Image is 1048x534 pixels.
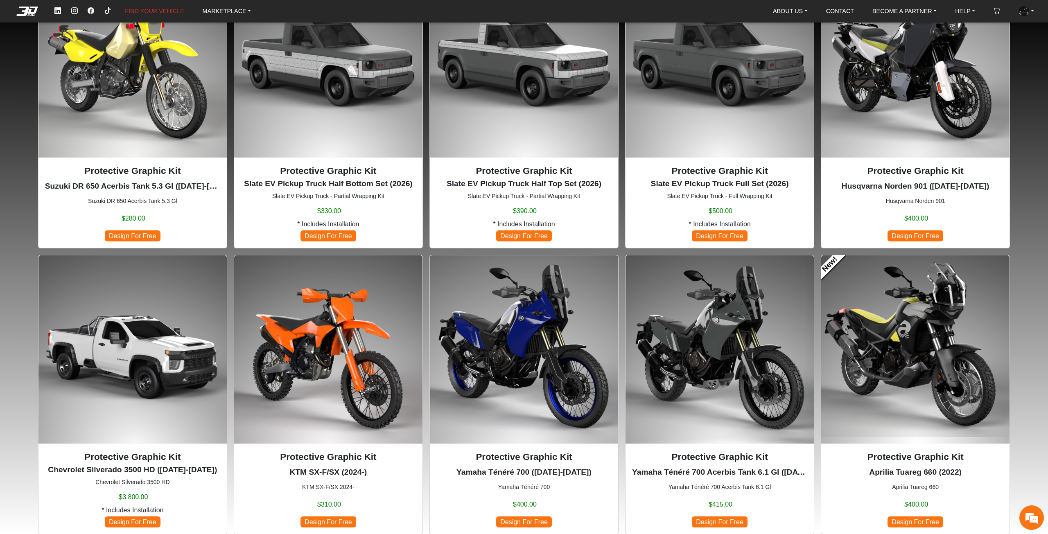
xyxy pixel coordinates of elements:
[122,214,145,223] span: $280.00
[709,206,732,216] span: $500.00
[105,230,160,241] span: Design For Free
[45,180,220,192] p: Suzuki DR 650 Acerbis Tank 5.3 Gl (1996-2024)
[632,483,807,491] small: Yamaha Ténéré 700 Acerbis Tank 6.1 Gl
[45,197,220,205] small: Suzuki DR 650 Acerbis Tank 5.3 Gl
[496,516,552,527] span: Design For Free
[770,4,811,18] a: ABOUT US
[241,450,416,464] p: Protective Graphic Kit
[45,164,220,178] p: Protective Graphic Kit
[904,500,928,509] span: $400.00
[888,230,943,241] span: Design For Free
[241,192,416,201] small: Slate EV Pickup Truck - Partial Wrapping Kit
[828,466,1003,478] p: Aprilia Tuareg 660 (2022)
[241,164,416,178] p: Protective Graphic Kit
[632,192,807,201] small: Slate EV Pickup Truck - Full Wrapping Kit
[45,464,220,476] p: Chevrolet Silverado 3500 HD (2020-2023)
[709,500,732,509] span: $415.00
[692,516,748,527] span: Design For Free
[436,164,612,178] p: Protective Graphic Kit
[823,4,857,18] a: CONTACT
[122,4,187,18] a: FIND YOUR VEHICLE
[55,43,150,54] div: Chat with us now
[632,178,807,190] p: Slate EV Pickup Truck Full Set (2026)
[4,213,156,242] textarea: Type your message and hit 'Enter'
[632,450,807,464] p: Protective Graphic Kit
[241,483,416,491] small: KTM SX-F/SX 2024-
[9,42,21,54] div: Navigation go back
[821,255,1010,444] img: Tuareg 660null2022
[119,492,148,502] span: $3,800.00
[436,192,612,201] small: Slate EV Pickup Truck - Partial Wrapping Kit
[496,230,552,241] span: Design For Free
[317,206,341,216] span: $330.00
[297,219,359,229] span: * Includes Installation
[828,164,1003,178] p: Protective Graphic Kit
[300,230,356,241] span: Design For Free
[317,500,341,509] span: $310.00
[436,450,612,464] p: Protective Graphic Kit
[904,214,928,223] span: $400.00
[436,178,612,190] p: Slate EV Pickup Truck Half Top Set (2026)
[828,197,1003,205] small: Husqvarna Norden 901
[102,505,163,515] span: * Includes Installation
[105,242,156,267] div: Articles
[632,466,807,478] p: Yamaha Ténéré 700 Acerbis Tank 6.1 Gl (2019-2024)
[47,96,113,174] span: We're online!
[55,242,106,267] div: FAQs
[105,516,160,527] span: Design For Free
[4,256,55,262] span: Conversation
[952,4,978,18] a: HELP
[828,483,1003,491] small: Aprilia Tuareg 660
[430,255,618,444] img: Ténéré 700null2019-2024
[513,500,537,509] span: $400.00
[436,483,612,491] small: Yamaha Ténéré 700
[632,164,807,178] p: Protective Graphic Kit
[300,516,356,527] span: Design For Free
[38,255,227,444] img: Silverado 3500 HDnull2020-2023
[234,255,422,444] img: SX-F/SXnull2024-
[828,450,1003,464] p: Protective Graphic Kit
[869,4,940,18] a: BECOME A PARTNER
[199,4,255,18] a: MARKETPLACE
[45,478,220,487] small: Chevrolet Silverado 3500 HD
[815,250,844,279] a: New!
[689,219,750,229] span: * Includes Installation
[45,450,220,464] p: Protective Graphic Kit
[828,180,1003,192] p: Husqvarna Norden 901 (2021-2024)
[513,206,537,216] span: $390.00
[241,466,416,478] p: KTM SX-F/SX (2024-)
[436,466,612,478] p: Yamaha Ténéré 700 (2019-2024)
[493,219,555,229] span: * Includes Installation
[241,178,416,190] p: Slate EV Pickup Truck Half Bottom Set (2026)
[692,230,748,241] span: Design For Free
[888,516,943,527] span: Design For Free
[626,255,814,444] img: Ténéré 700 Acerbis Tank 6.1 Gl2019-2024
[134,4,154,24] div: Minimize live chat window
